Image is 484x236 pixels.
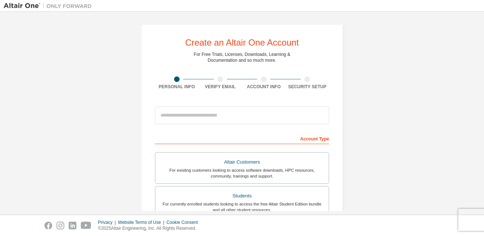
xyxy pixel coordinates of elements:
[57,222,64,229] img: instagram.svg
[185,38,299,47] div: Create an Altair One Account
[155,84,199,90] div: Personal Info
[4,2,95,10] img: Altair One
[160,201,324,213] div: For currently enrolled students looking to access the free Altair Student Edition bundle and all ...
[118,219,166,225] div: Website Terms of Use
[166,219,202,225] div: Cookie Consent
[160,191,324,201] div: Students
[98,219,118,225] div: Privacy
[194,51,290,63] div: For Free Trials, Licenses, Downloads, Learning & Documentation and so much more.
[98,225,202,232] p: © 2025 Altair Engineering, Inc. All Rights Reserved.
[242,84,286,90] div: Account Info
[286,84,329,90] div: Security Setup
[44,222,52,229] img: facebook.svg
[160,157,324,167] div: Altair Customers
[160,167,324,179] div: For existing customers looking to access software downloads, HPC resources, community, trainings ...
[155,132,329,144] div: Account Type
[69,222,76,229] img: linkedin.svg
[199,84,242,90] div: Verify Email
[81,222,91,229] img: youtube.svg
